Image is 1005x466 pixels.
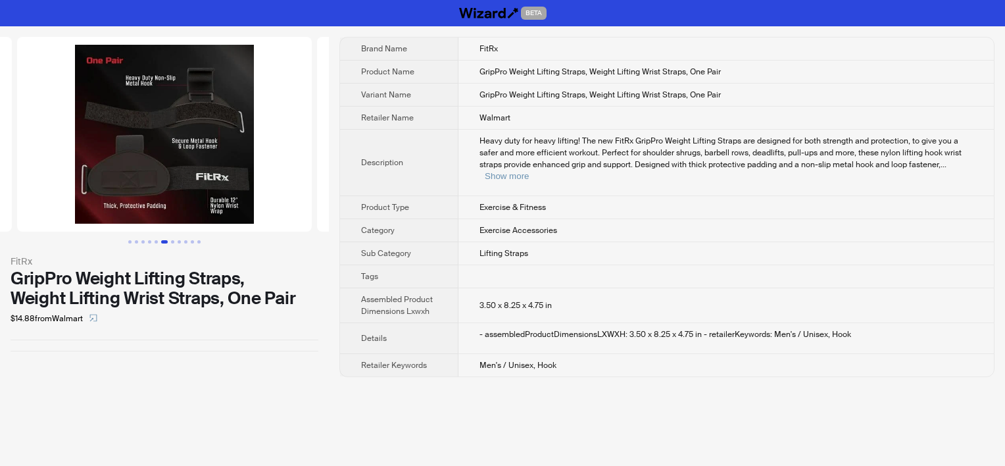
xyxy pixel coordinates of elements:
[191,240,194,244] button: Go to slide 10
[197,240,201,244] button: Go to slide 11
[11,308,318,329] div: $14.88 from Walmart
[171,240,174,244] button: Go to slide 7
[141,240,145,244] button: Go to slide 3
[479,113,510,123] span: Walmart
[317,37,612,232] img: GripPro Weight Lifting Straps, Weight Lifting Wrist Straps, One Pair GripPro Weight Lifting Strap...
[521,7,547,20] span: BETA
[479,328,973,340] div: - assembledProductDimensionsLXWXH: 3.50 x 8.25 x 4.75 in - retailerKeywords: Men's / Unisex, Hook
[361,90,411,100] span: Variant Name
[361,113,414,123] span: Retailer Name
[361,294,433,317] span: Assembled Product Dimensions Lxwxh
[361,225,395,236] span: Category
[361,360,427,371] span: Retailer Keywords
[128,240,132,244] button: Go to slide 1
[161,240,168,244] button: Go to slide 6
[89,314,97,322] span: select
[155,240,158,244] button: Go to slide 5
[941,159,946,170] span: ...
[479,90,721,100] span: GripPro Weight Lifting Straps, Weight Lifting Wrist Straps, One Pair
[479,202,546,213] span: Exercise & Fitness
[17,37,312,232] img: GripPro Weight Lifting Straps, Weight Lifting Wrist Straps, One Pair GripPro Weight Lifting Strap...
[361,66,414,77] span: Product Name
[11,254,318,269] div: FitRx
[479,136,962,170] span: Heavy duty for heavy lifting! The new FitRx GripPro Weight Lifting Straps are designed for both s...
[361,248,411,259] span: Sub Category
[479,248,528,259] span: Lifting Straps
[479,66,721,77] span: GripPro Weight Lifting Straps, Weight Lifting Wrist Straps, One Pair
[479,135,973,182] div: Heavy duty for heavy lifting! The new FitRx GripPro Weight Lifting Straps are designed for both s...
[148,240,151,244] button: Go to slide 4
[178,240,181,244] button: Go to slide 8
[361,157,403,168] span: Description
[361,202,409,213] span: Product Type
[135,240,138,244] button: Go to slide 2
[485,171,529,181] button: Expand
[479,300,552,311] span: 3.50 x 8.25 x 4.75 in
[479,43,498,54] span: FitRx
[479,225,557,236] span: Exercise Accessories
[184,240,187,244] button: Go to slide 9
[11,269,318,308] div: GripPro Weight Lifting Straps, Weight Lifting Wrist Straps, One Pair
[361,43,407,54] span: Brand Name
[361,271,378,282] span: Tags
[479,360,556,371] span: Men's / Unisex, Hook
[361,333,387,344] span: Details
